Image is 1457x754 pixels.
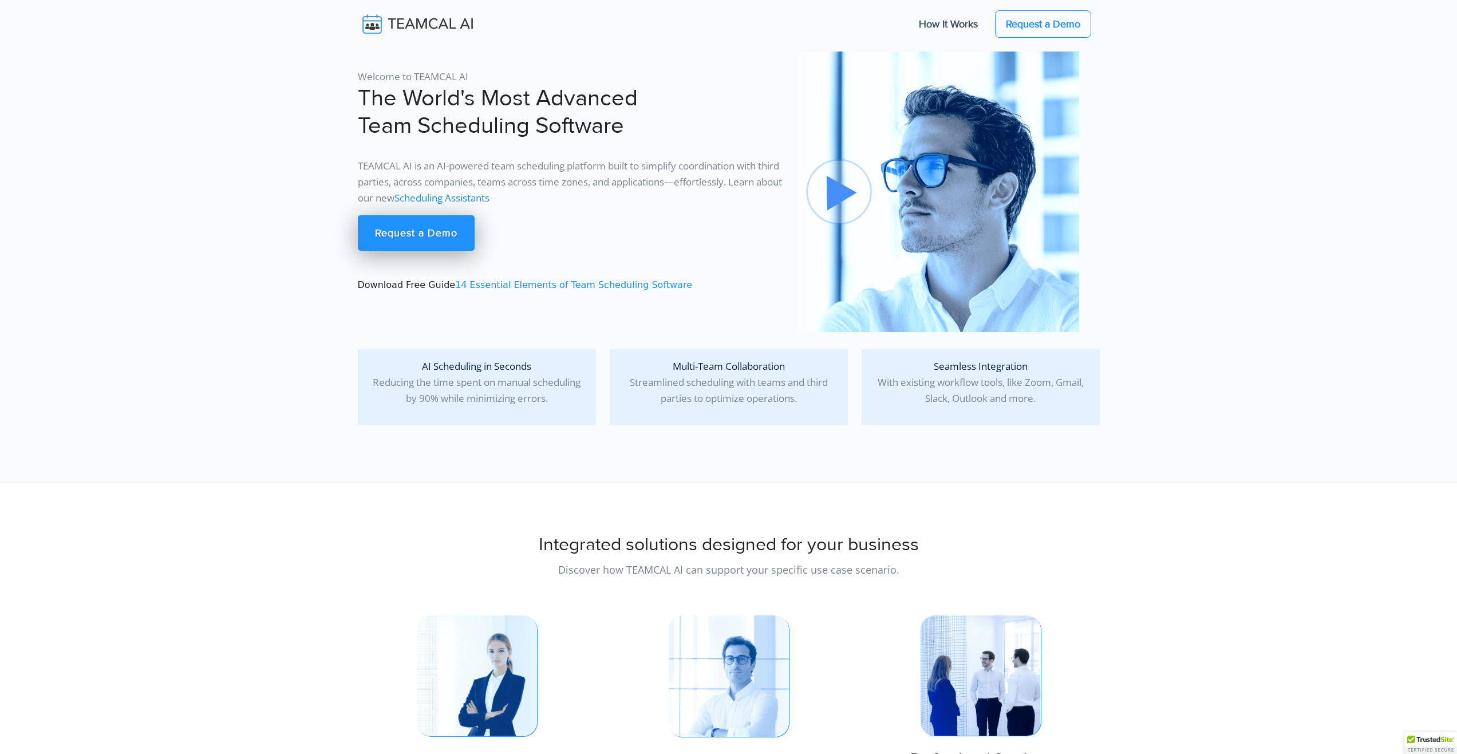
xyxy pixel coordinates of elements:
a: Request a Demo [358,215,475,251]
p: With existing workflow tools, like Zoom, Gmail, Slack, Outlook and more. [871,358,1091,406]
a: How It Works [907,12,989,36]
p: Streamlined scheduling with teams and third parties to optimize operations. [619,358,839,406]
span: Multi-Team Collaboration [673,360,785,373]
div: TrustedSite Certified [1404,732,1457,754]
a: 14 Essential Elements of Team Scheduling Software [455,279,692,290]
span: AI Scheduling in Seconds [422,360,531,373]
img: pic [921,615,1041,736]
h2: Integrated solutions designed for your business [358,534,1100,556]
a: Request a Demo [995,10,1091,38]
p: Welcome to TEAMCAL AI [358,69,785,85]
img: pic [417,615,537,736]
img: pic [669,615,789,736]
p: TEAMCAL AI is an AI-powered team scheduling platform built to simplify coordination with third pa... [358,158,785,206]
p: Reducing the time spent on manual scheduling by 90% while minimizing errors. [367,358,587,406]
span: Seamless Integration [934,360,1028,373]
a: Scheduling Assistants [394,191,489,204]
h1: The World's Most Advanced Team Scheduling Software [358,85,785,140]
p: Discover how TEAMCAL AI can support your specific use case scenario. [358,562,1100,578]
div: Download Free Guide [351,52,792,332]
img: pic [799,52,1079,332]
